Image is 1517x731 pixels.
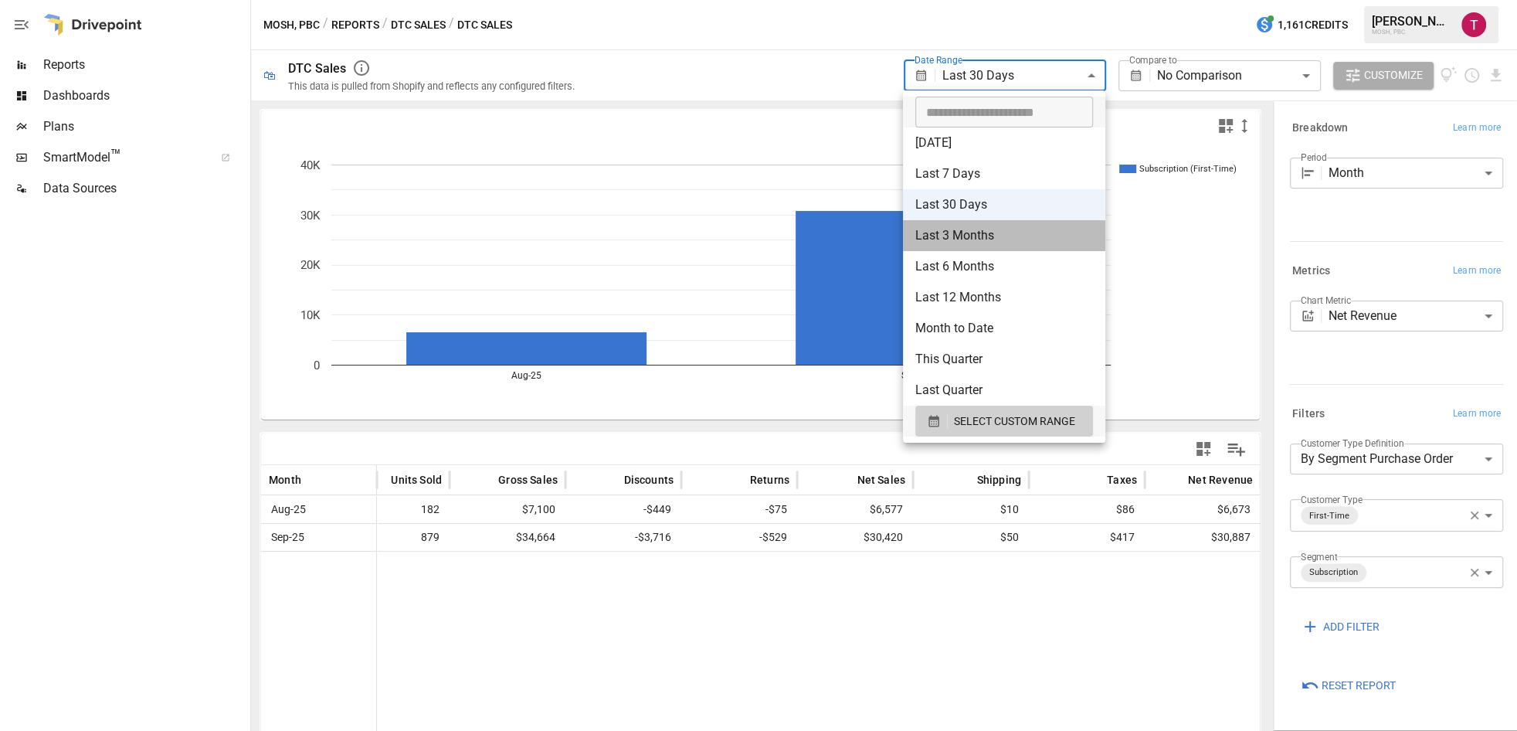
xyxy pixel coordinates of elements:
li: Last 7 Days [903,158,1105,189]
span: SELECT CUSTOM RANGE [954,412,1075,431]
li: This Quarter [903,344,1105,375]
li: Month to Date [903,313,1105,344]
li: [DATE] [903,127,1105,158]
li: Last 3 Months [903,220,1105,251]
li: Last 12 Months [903,282,1105,313]
li: Last 30 Days [903,189,1105,220]
li: Last 6 Months [903,251,1105,282]
li: Last Quarter [903,375,1105,406]
button: SELECT CUSTOM RANGE [915,406,1093,437]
